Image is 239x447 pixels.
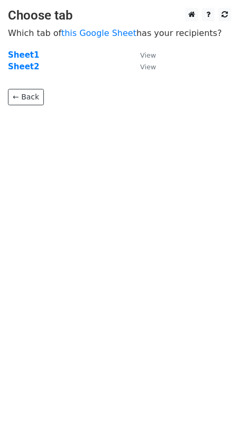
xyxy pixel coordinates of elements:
[130,62,156,71] a: View
[8,28,231,39] p: Which tab of has your recipients?
[130,50,156,60] a: View
[61,28,136,38] a: this Google Sheet
[140,51,156,59] small: View
[140,63,156,71] small: View
[8,89,44,105] a: ← Back
[8,8,231,23] h3: Choose tab
[8,62,39,71] a: Sheet2
[8,50,39,60] a: Sheet1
